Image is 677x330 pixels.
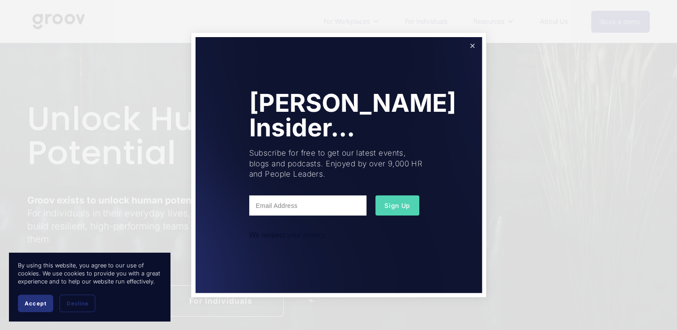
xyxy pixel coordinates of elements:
h1: [PERSON_NAME] Insider... [249,91,456,140]
p: Subscribe for free to get our latest events, blogs and podcasts. Enjoyed by over 9,000 HR and Peo... [249,148,428,180]
span: Accept [25,300,47,307]
p: By using this website, you agree to our use of cookies. We use cookies to provide you with a grea... [18,262,161,286]
button: Sign Up [375,195,419,216]
span: Sign Up [384,202,410,209]
div: We respect your privacy. [249,231,428,239]
input: Email Address [249,195,366,216]
section: Cookie banner [9,253,170,321]
span: Decline [67,300,88,307]
button: Decline [60,295,95,312]
a: Close [464,38,480,54]
button: Accept [18,295,53,312]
